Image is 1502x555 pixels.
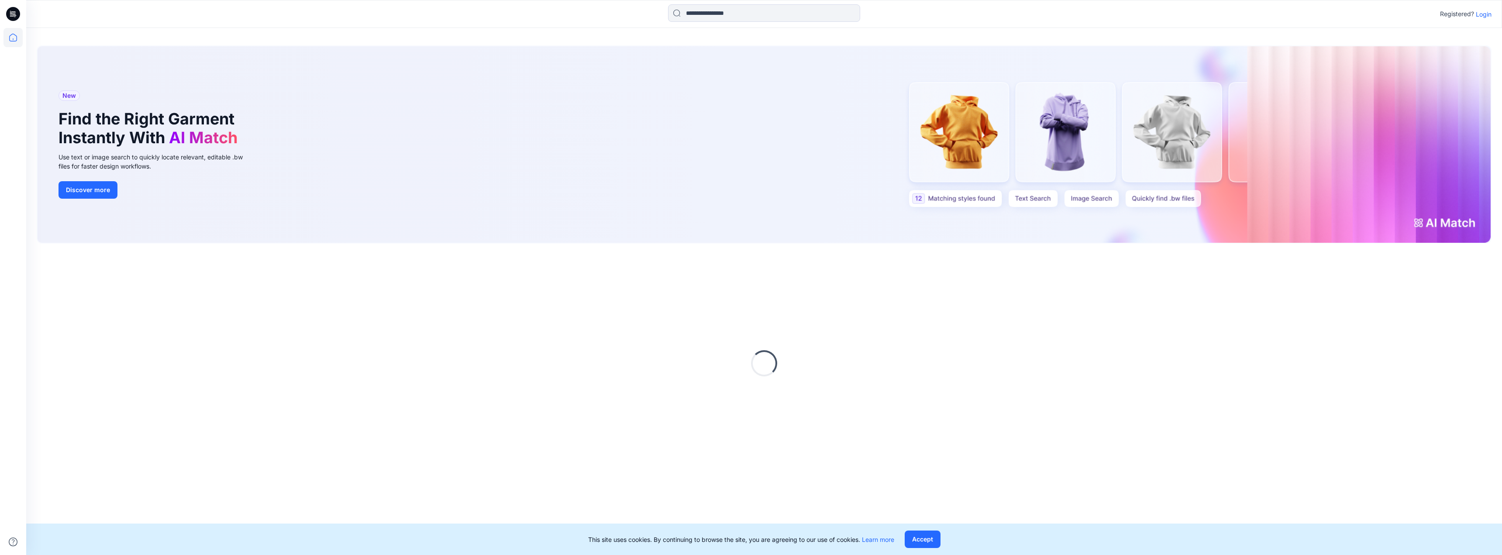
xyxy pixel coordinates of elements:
[1476,10,1492,19] p: Login
[59,152,255,171] div: Use text or image search to quickly locate relevant, editable .bw files for faster design workflows.
[905,531,940,548] button: Accept
[588,535,894,544] p: This site uses cookies. By continuing to browse the site, you are agreeing to our use of cookies.
[169,128,238,147] span: AI Match
[59,181,117,199] button: Discover more
[862,536,894,543] a: Learn more
[59,110,242,147] h1: Find the Right Garment Instantly With
[1440,9,1474,19] p: Registered?
[62,90,76,101] span: New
